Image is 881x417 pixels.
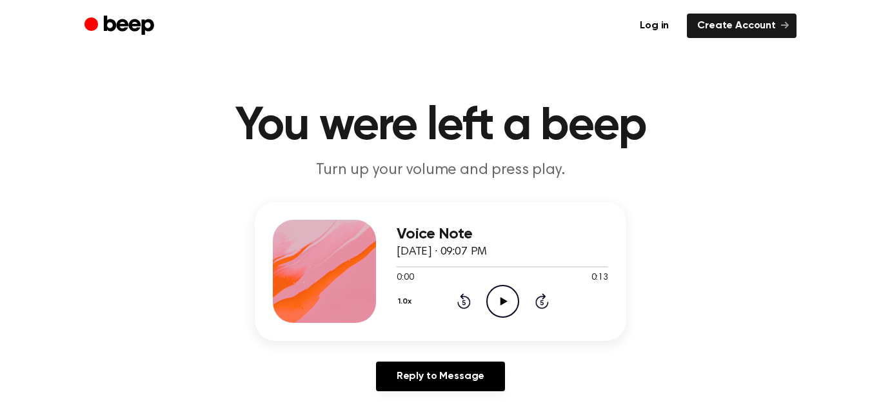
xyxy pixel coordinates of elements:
a: Create Account [687,14,797,38]
button: 1.0x [397,291,417,313]
h1: You were left a beep [110,103,771,150]
span: 0:13 [591,271,608,285]
span: [DATE] · 09:07 PM [397,246,487,258]
p: Turn up your volume and press play. [193,160,688,181]
h3: Voice Note [397,226,608,243]
a: Beep [84,14,157,39]
a: Log in [629,14,679,38]
a: Reply to Message [376,362,505,391]
span: 0:00 [397,271,413,285]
